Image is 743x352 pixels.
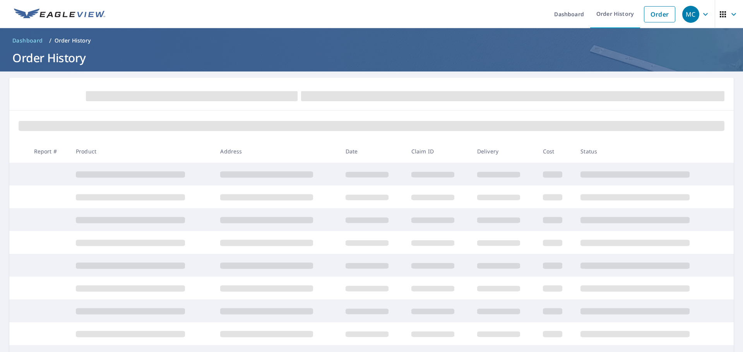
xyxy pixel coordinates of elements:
[339,140,405,163] th: Date
[214,140,339,163] th: Address
[70,140,214,163] th: Product
[49,36,51,45] li: /
[9,34,734,47] nav: breadcrumb
[12,37,43,44] span: Dashboard
[55,37,91,44] p: Order History
[9,50,734,66] h1: Order History
[574,140,719,163] th: Status
[682,6,699,23] div: MC
[644,6,675,22] a: Order
[9,34,46,47] a: Dashboard
[405,140,471,163] th: Claim ID
[537,140,575,163] th: Cost
[28,140,70,163] th: Report #
[471,140,537,163] th: Delivery
[14,9,105,20] img: EV Logo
